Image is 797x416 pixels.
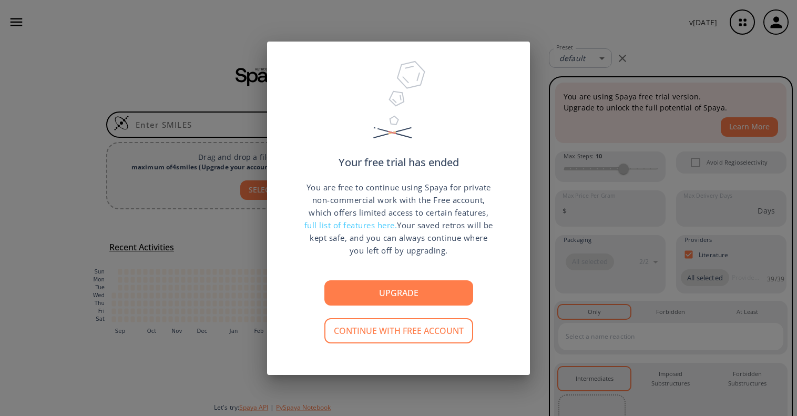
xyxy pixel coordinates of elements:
[304,181,493,257] p: You are free to continue using Spaya for private non-commercial work with the Free account, which...
[324,280,473,306] button: Upgrade
[339,157,459,168] p: Your free trial has ended
[304,220,397,230] span: full list of features here.
[324,318,473,343] button: Continue with free account
[369,57,428,157] img: Trial Ended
